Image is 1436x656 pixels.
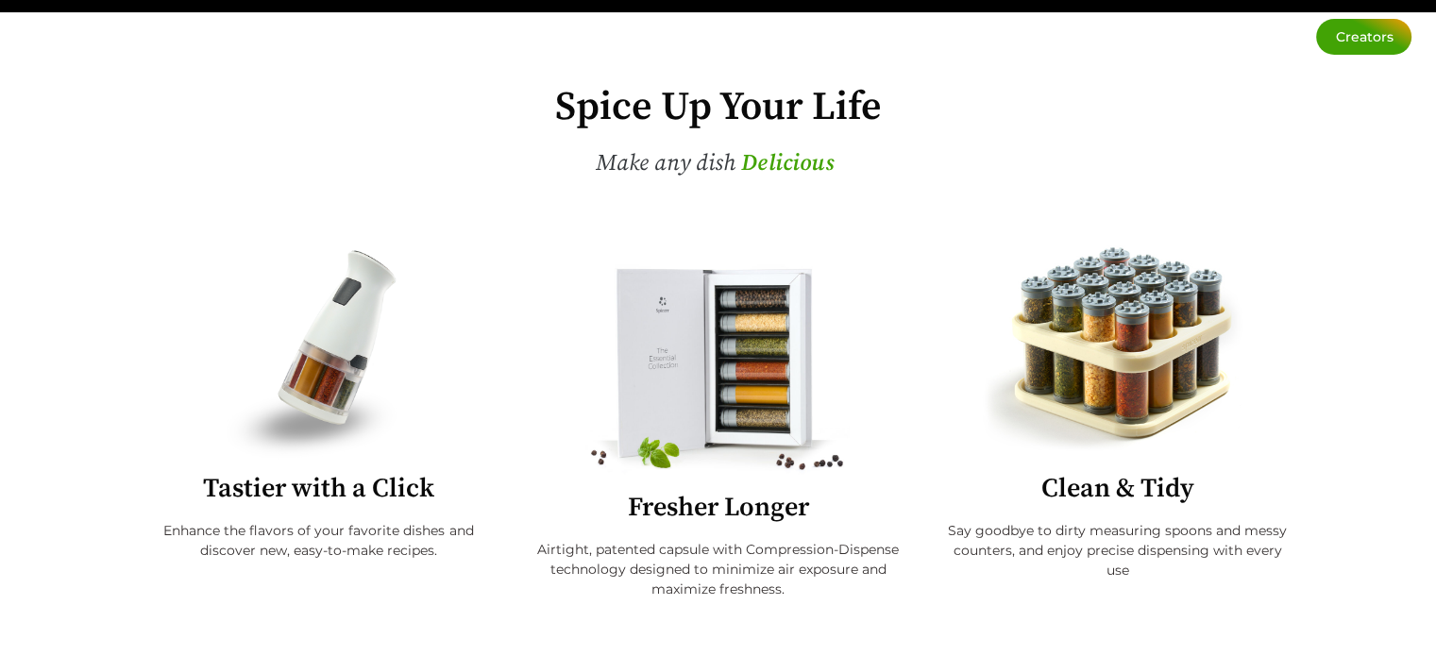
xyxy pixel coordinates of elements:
h2: Spice Up Your Life [105,88,1332,127]
p: Enhance the flavors of your favorite dishes and discover new, easy-to-make recipes. [143,521,496,561]
h2: Tastier with a Click [143,476,496,502]
a: Creators [1316,19,1411,55]
span: Press Kit [1238,30,1297,47]
h2: Clean & Tidy [941,476,1294,502]
a: Press Kit [1238,19,1297,47]
img: A spice rack with a grid-like design holds multiple clear tubes filled with various colorful spic... [977,245,1259,457]
span: Make any dish [596,149,735,177]
span: s [825,144,835,183]
img: A multi-compartment spice grinder containing various spices, with a sleek white and black design,... [227,245,411,459]
p: Airtight, patented capsule with Compression-Dispense technology designed to minimize air exposure... [532,540,903,599]
h2: Fresher Longer [532,495,903,521]
p: Say goodbye to dirty measuring spoons and messy counters, and enjoy precise dispensing with every... [941,521,1294,580]
span: Creators [1335,30,1393,43]
span: u [811,144,825,183]
img: A white box labeled "The Essential Collection" contains six spice jars. Basil leaves and scattere... [564,264,873,477]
